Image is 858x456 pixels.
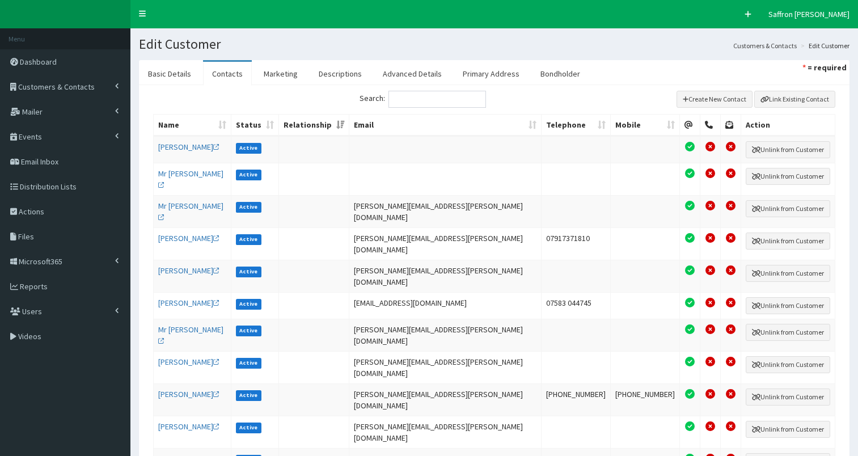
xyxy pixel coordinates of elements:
[746,389,830,406] button: Unlink from Customer
[236,143,261,153] label: Active
[798,41,849,50] li: Edit Customer
[203,62,252,86] a: Contacts
[746,324,830,341] button: Unlink from Customer
[746,200,830,217] button: Unlink from Customer
[349,351,542,383] td: [PERSON_NAME][EMAIL_ADDRESS][PERSON_NAME][DOMAIN_NAME]
[349,416,542,448] td: [PERSON_NAME][EMAIL_ADDRESS][PERSON_NAME][DOMAIN_NAME]
[808,62,847,73] strong: = required
[158,324,223,346] a: Mr [PERSON_NAME]
[154,115,231,136] th: Name: activate to sort column ascending
[158,142,219,152] a: [PERSON_NAME]
[349,227,542,260] td: [PERSON_NAME][EMAIL_ADDRESS][PERSON_NAME][DOMAIN_NAME]
[139,62,200,86] a: Basic Details
[611,383,680,416] td: [PHONE_NUMBER]
[349,292,542,319] td: [EMAIL_ADDRESS][DOMAIN_NAME]
[21,157,58,167] span: Email Inbox
[158,168,223,190] a: Mr [PERSON_NAME]
[158,389,219,399] a: [PERSON_NAME]
[611,115,680,136] th: Mobile: activate to sort column ascending
[542,383,611,416] td: [PHONE_NUMBER]
[231,115,279,136] th: Status: activate to sort column ascending
[721,115,741,136] th: Post Permission
[236,202,261,212] label: Active
[158,421,219,432] a: [PERSON_NAME]
[20,57,57,67] span: Dashboard
[746,141,830,158] button: Unlink from Customer
[677,91,753,108] button: Create New Contact
[255,62,307,86] a: Marketing
[158,357,219,367] a: [PERSON_NAME]
[22,107,43,117] span: Mailer
[349,383,542,416] td: [PERSON_NAME][EMAIL_ADDRESS][PERSON_NAME][DOMAIN_NAME]
[768,9,849,19] span: Saffron [PERSON_NAME]
[19,256,62,267] span: Microsoft365
[531,62,589,86] a: Bondholder
[158,233,219,243] a: [PERSON_NAME]
[349,195,542,227] td: [PERSON_NAME][EMAIL_ADDRESS][PERSON_NAME][DOMAIN_NAME]
[18,82,95,92] span: Customers & Contacts
[236,234,261,244] label: Active
[349,319,542,351] td: [PERSON_NAME][EMAIL_ADDRESS][PERSON_NAME][DOMAIN_NAME]
[236,267,261,277] label: Active
[349,115,542,136] th: Email: activate to sort column ascending
[158,201,223,222] a: Mr [PERSON_NAME]
[22,306,42,316] span: Users
[236,170,261,180] label: Active
[158,265,219,276] a: [PERSON_NAME]
[139,37,849,52] h1: Edit Customer
[680,115,700,136] th: Email Permission
[746,233,830,250] button: Unlink from Customer
[746,265,830,282] button: Unlink from Customer
[754,91,835,108] button: Link Existing Contact
[18,331,41,341] span: Videos
[746,168,830,185] button: Unlink from Customer
[542,292,611,319] td: 07583 044745
[236,299,261,309] label: Active
[542,115,611,136] th: Telephone: activate to sort column ascending
[360,91,486,108] label: Search:
[741,115,835,136] th: Action
[236,326,261,336] label: Active
[746,356,830,373] button: Unlink from Customer
[20,181,77,192] span: Distribution Lists
[733,41,797,50] a: Customers & Contacts
[542,227,611,260] td: 07917371810
[19,206,44,217] span: Actions
[700,115,721,136] th: Telephone Permission
[20,281,48,292] span: Reports
[349,260,542,292] td: [PERSON_NAME][EMAIL_ADDRESS][PERSON_NAME][DOMAIN_NAME]
[746,297,830,314] button: Unlink from Customer
[19,132,42,142] span: Events
[388,91,486,108] input: Search:
[18,231,34,242] span: Files
[279,115,349,136] th: Relationship: activate to sort column ascending
[236,423,261,433] label: Active
[746,421,830,438] button: Unlink from Customer
[158,298,219,308] a: [PERSON_NAME]
[236,358,261,368] label: Active
[454,62,529,86] a: Primary Address
[236,390,261,400] label: Active
[374,62,451,86] a: Advanced Details
[310,62,371,86] a: Descriptions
